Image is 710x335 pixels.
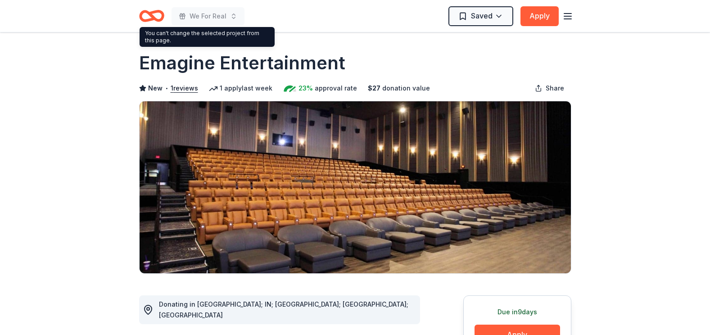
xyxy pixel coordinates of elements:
h1: Emagine Entertainment [139,50,345,76]
span: Share [546,83,564,94]
span: donation value [382,83,430,94]
img: Image for Emagine Entertainment [140,101,571,273]
span: We For Real [190,11,226,22]
button: Share [528,79,571,97]
a: Home [139,5,164,27]
button: We For Real [172,7,244,25]
span: Saved [471,10,493,22]
span: • [165,85,168,92]
button: Saved [448,6,513,26]
span: approval rate [315,83,357,94]
span: $ 27 [368,83,380,94]
div: You can't change the selected project from this page. [140,27,275,47]
span: Donating in [GEOGRAPHIC_DATA]; IN; [GEOGRAPHIC_DATA]; [GEOGRAPHIC_DATA]; [GEOGRAPHIC_DATA] [159,300,408,319]
button: Apply [520,6,559,26]
span: New [148,83,163,94]
div: 1 apply last week [209,83,272,94]
button: 1reviews [171,83,198,94]
span: 23% [298,83,313,94]
div: Due in 9 days [475,307,560,317]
